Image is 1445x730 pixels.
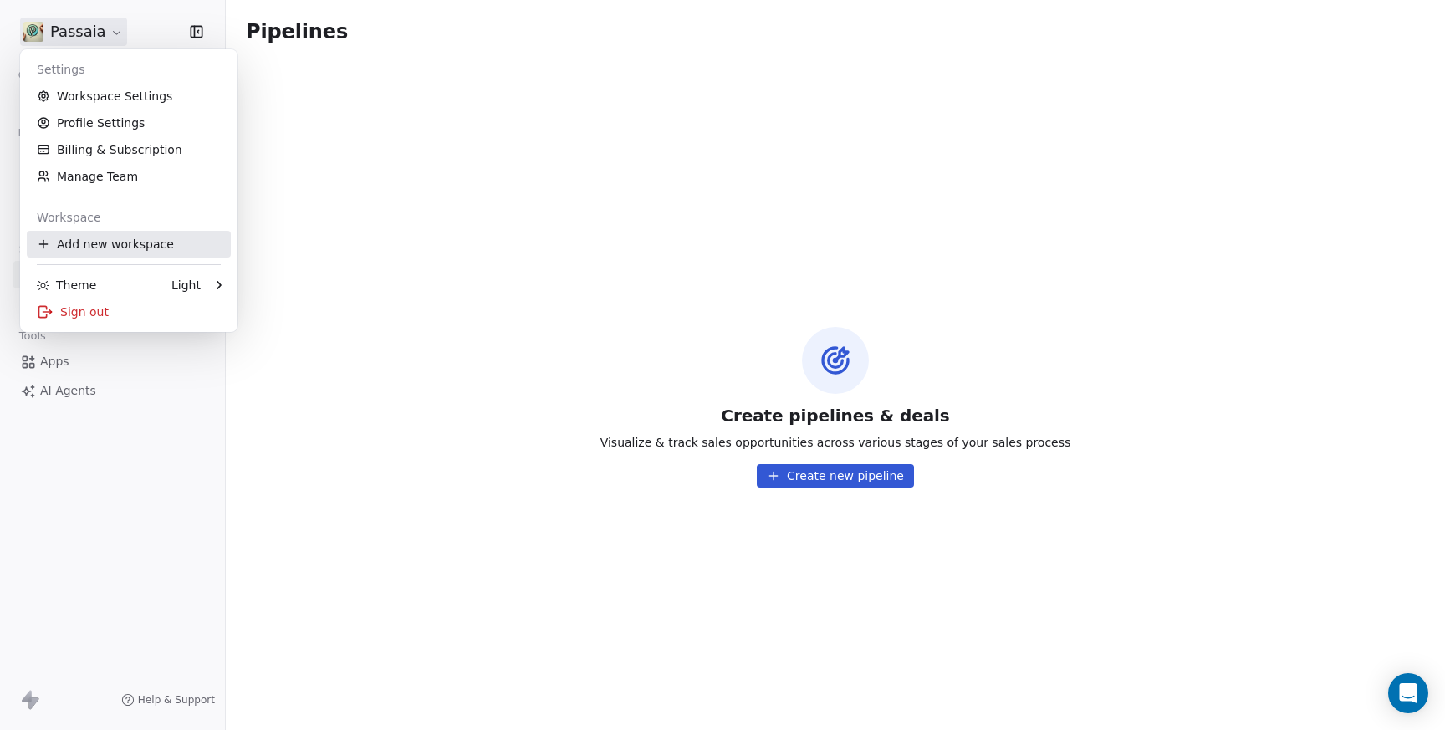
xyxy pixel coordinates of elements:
[27,231,231,258] div: Add new workspace
[27,110,231,136] a: Profile Settings
[27,299,231,325] div: Sign out
[27,83,231,110] a: Workspace Settings
[27,56,231,83] div: Settings
[37,277,96,294] div: Theme
[27,163,231,190] a: Manage Team
[171,277,201,294] div: Light
[27,204,231,231] div: Workspace
[27,136,231,163] a: Billing & Subscription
